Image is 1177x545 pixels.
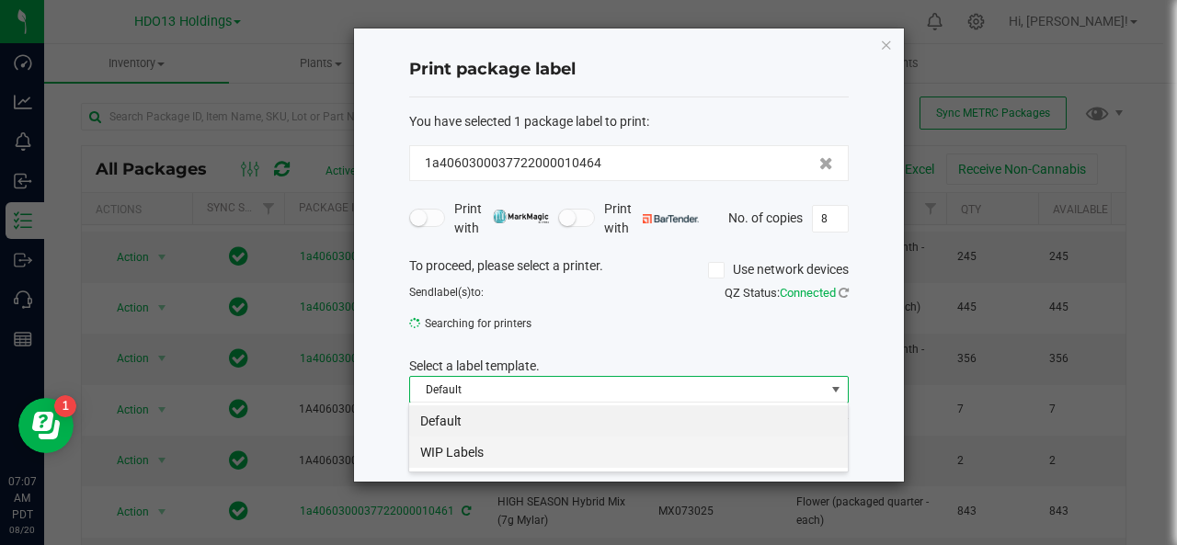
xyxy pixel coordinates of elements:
span: No. of copies [728,210,803,224]
span: Print with [604,199,699,238]
div: : [409,112,849,131]
img: mark_magic_cybra.png [493,210,549,223]
span: Default [410,377,825,403]
div: Select a label template. [395,357,863,376]
span: Send to: [409,286,484,299]
li: Default [409,405,848,437]
span: 1a4060300037722000010464 [425,153,601,173]
div: To proceed, please select a printer. [395,256,863,284]
img: bartender.png [643,214,699,223]
span: label(s) [434,286,471,299]
span: Connected [780,286,836,300]
span: QZ Status: [725,286,849,300]
iframe: Resource center [18,398,74,453]
span: You have selected 1 package label to print [409,114,646,129]
li: WIP Labels [409,437,848,468]
iframe: Resource center unread badge [54,395,76,417]
span: Searching for printers [409,310,615,337]
label: Use network devices [708,260,849,279]
h4: Print package label [409,58,849,82]
span: Print with [454,199,549,238]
